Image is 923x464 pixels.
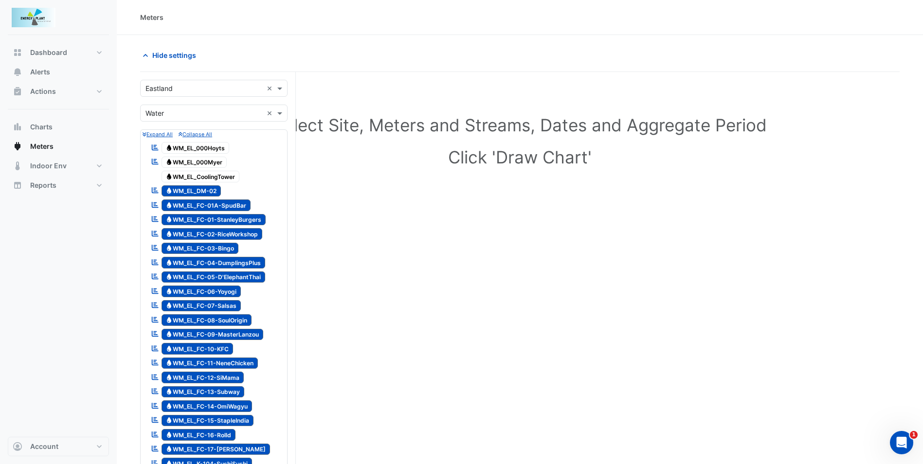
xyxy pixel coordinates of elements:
fa-icon: Water [165,331,173,338]
fa-icon: Water [165,287,173,295]
app-icon: Actions [13,87,22,96]
fa-icon: Reportable [151,272,160,281]
fa-icon: Water [165,273,173,281]
fa-icon: Reportable [151,430,160,438]
small: Expand All [143,131,173,138]
fa-icon: Reportable [151,301,160,309]
fa-icon: Reportable [151,186,160,195]
span: WM_EL_FC-10-KFC [162,343,234,355]
fa-icon: Reportable [151,258,160,266]
span: Clear [267,108,275,118]
span: WM_EL_FC-06-Yoyogi [162,286,241,297]
fa-icon: Reportable [151,416,160,424]
fa-icon: Water [165,144,173,151]
app-icon: Indoor Env [13,161,22,171]
span: WM_EL_FC-14-OmiWagyu [162,400,253,412]
fa-icon: Water [165,417,173,424]
button: Reports [8,176,109,195]
span: WM_EL_FC-02-RiceWorkshop [162,228,263,240]
span: WM_EL_000Myer [162,157,227,168]
span: WM_EL_CoolingTower [162,171,240,182]
app-icon: Reports [13,180,22,190]
span: WM_EL_FC-16-Rolld [162,429,236,441]
fa-icon: Reportable [151,373,160,381]
h1: Click 'Draw Chart' [156,147,884,167]
fa-icon: Water [165,259,173,266]
small: Collapse All [179,131,212,138]
span: WM_EL_FC-08-SoulOrigin [162,314,252,326]
fa-icon: Water [165,446,173,453]
fa-icon: Reportable [151,229,160,237]
fa-icon: Reportable [151,158,160,166]
button: Hide settings [140,47,202,64]
fa-icon: Reportable [151,215,160,223]
fa-icon: Reportable [151,344,160,352]
fa-icon: Water [165,187,173,195]
button: Indoor Env [8,156,109,176]
fa-icon: Water [165,230,173,237]
fa-icon: Water [165,245,173,252]
iframe: Intercom live chat [890,431,913,454]
span: Meters [30,142,54,151]
button: Meters [8,137,109,156]
fa-icon: Reportable [151,387,160,395]
span: WM_EL_FC-09-MasterLanzou [162,329,264,340]
fa-icon: Water [165,316,173,323]
fa-icon: Reportable [151,244,160,252]
span: WM_EL_DM-02 [162,185,221,197]
div: Meters [140,12,163,22]
button: Dashboard [8,43,109,62]
span: WM_EL_FC-03-Bingo [162,243,239,254]
span: Dashboard [30,48,67,57]
app-icon: Meters [13,142,22,151]
fa-icon: Water [165,374,173,381]
fa-icon: Water [165,216,173,223]
span: WM_EL_FC-05-D'ElephantThai [162,271,266,283]
button: Alerts [8,62,109,82]
fa-icon: Reportable [151,286,160,295]
fa-icon: Reportable [151,358,160,367]
span: Reports [30,180,56,190]
button: Account [8,437,109,456]
span: 1 [910,431,918,439]
fa-icon: Water [165,345,173,352]
fa-icon: Water [165,173,173,180]
app-icon: Dashboard [13,48,22,57]
app-icon: Alerts [13,67,22,77]
button: Charts [8,117,109,137]
fa-icon: Reportable [151,401,160,410]
fa-icon: Water [165,201,173,209]
span: Hide settings [152,50,196,60]
span: WM_EL_FC-15-StapleIndia [162,415,254,427]
fa-icon: Water [165,302,173,309]
fa-icon: Water [165,359,173,367]
button: Actions [8,82,109,101]
span: Clear [267,83,275,93]
span: WM_EL_FC-13-Subway [162,386,245,398]
fa-icon: Reportable [151,315,160,323]
button: Expand All [143,130,173,139]
span: WM_EL_FC-17-[PERSON_NAME] [162,444,271,455]
button: Collapse All [179,130,212,139]
fa-icon: Reportable [151,200,160,209]
fa-icon: Water [165,431,173,438]
fa-icon: Water [165,402,173,410]
fa-icon: Reportable [151,445,160,453]
span: WM_EL_FC-11-NeneChicken [162,357,258,369]
span: Charts [30,122,53,132]
span: Alerts [30,67,50,77]
span: Actions [30,87,56,96]
h1: Select Site, Meters and Streams, Dates and Aggregate Period [156,115,884,135]
span: WM_EL_FC-01-StanleyBurgers [162,214,266,226]
span: WM_EL_000Hoyts [162,142,230,154]
span: WM_EL_FC-12-SiMama [162,372,244,383]
span: WM_EL_FC-04-DumplingsPlus [162,257,266,268]
span: Indoor Env [30,161,67,171]
span: WM_EL_FC-01A-SpudBar [162,199,251,211]
span: Account [30,442,58,451]
fa-icon: Water [165,388,173,395]
fa-icon: Water [165,159,173,166]
img: Company Logo [12,8,55,27]
span: WM_EL_FC-07-Salsas [162,300,241,312]
fa-icon: Reportable [151,330,160,338]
